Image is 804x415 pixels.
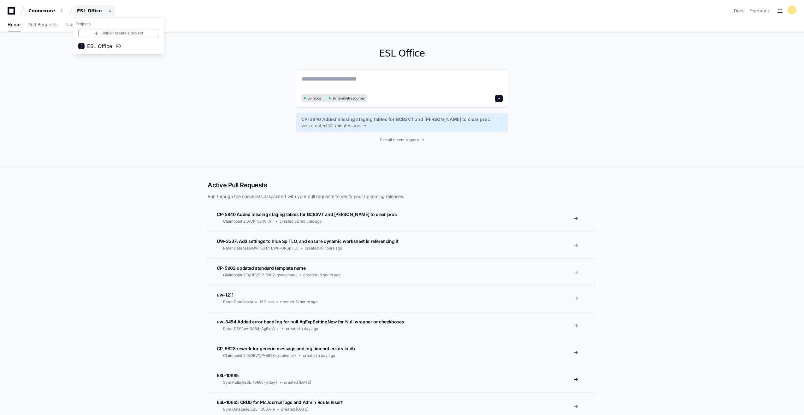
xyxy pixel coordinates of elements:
span: CP-5840 Added missing staging tables for BCBSVT and [PERSON_NAME] to clear proc [217,212,397,217]
button: Feedback [749,8,770,14]
span: Home [8,23,21,27]
span: 56 repos [308,96,321,101]
span: uw-3454 Added error handling for null AgExpSettingNew for Null wrapper or checkboxes [217,319,404,324]
span: ESL Office [87,42,112,50]
a: Join or create a project [78,29,159,37]
a: CP-5840 Added missing staging tables for BCBSVT and [PERSON_NAME] to clear procwas created 32 min... [301,116,503,129]
span: 97 telemetry sources [333,96,364,101]
h1: ESL Office [296,48,508,59]
a: Home [8,18,21,32]
div: Connexure [28,8,56,14]
span: created 32 minutes ago [280,219,322,224]
span: created a day ago [303,353,335,358]
span: created 18 hours ago [303,273,340,278]
span: Sym.Database/ESL-10665-je [223,407,275,412]
div: Connexure [73,18,164,54]
span: See all recent players [380,137,419,142]
span: Rater Database/uw-1211-vm [223,299,274,304]
span: Claimpoint 2.0/CP-5840-AT [223,219,273,224]
a: Docs [734,8,744,14]
span: Claimpoint 2.0/DEV/CP-5828-gstalemark [223,353,297,358]
button: ESL Office [74,5,115,16]
span: Pull Requests [28,23,57,27]
a: See all recent players [296,137,508,142]
span: created a day ago [286,326,318,331]
span: Sym.Policy/ESL-10665-jeday4 [223,380,278,385]
span: ESL-10665 CRUD for PlcJournalTags and Admin Route Insert [217,400,342,405]
span: created 18 hours ago [305,246,342,251]
div: E [78,43,85,49]
a: uw-1211Rater Database/uw-1211-vmcreated 21 hours ago [208,285,596,312]
h1: Projects [73,19,164,29]
span: was created 32 minutes ago [301,123,360,129]
span: CP-5828 rework for generic message and log timeout errors in db [217,346,355,351]
a: Pull Requests [28,18,57,32]
a: Users [65,18,78,32]
span: created [DATE] [284,380,311,385]
span: UW-3337: Add settings to hide Sp TLO, and ensure dynamic worksheet is referencing it [217,238,399,244]
span: Rater Database/UW-3337-LWu-ORSpTLO [223,246,299,251]
span: created 21 hours ago [280,299,317,304]
a: UW-3337: Add settings to hide Sp TLO, and ensure dynamic worksheet is referencing itRater Databas... [208,232,596,258]
span: CP-5902 updated standard template name [217,265,306,271]
div: ESL Office [77,8,104,14]
span: CP-5840 Added missing staging tables for BCBSVT and [PERSON_NAME] to clear proc [301,116,490,123]
h2: Active Pull Requests [208,181,596,189]
span: Claimpoint 2.0/DEV/CP-5902-gstalemark [223,273,297,278]
button: Connexure [26,5,66,16]
span: Users [65,23,78,27]
a: ESL-10665Sym.Policy/ESL-10665-jeday4created [DATE] [208,366,596,393]
span: uw-1211 [217,292,234,298]
span: created [DATE] [281,407,308,412]
a: CP-5828 rework for generic message and log timeout errors in dbClaimpoint 2.0/DEV/CP-5828-gstalem... [208,339,596,366]
p: Run through the checklists associated with your pull requests to verify your upcoming releases. [208,193,596,200]
a: CP-5840 Added missing staging tables for BCBSVT and [PERSON_NAME] to clear procClaimpoint 2.0/CP-... [208,205,596,232]
span: Rater DS9/uw-3454-AgExpNull [223,326,280,331]
a: CP-5902 updated standard template nameClaimpoint 2.0/DEV/CP-5902-gstalemarkcreated 18 hours ago [208,258,596,285]
span: ESL-10665 [217,373,239,378]
a: uw-3454 Added error handling for null AgExpSettingNew for Null wrapper or checkboxesRater DS9/uw-... [208,312,596,339]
